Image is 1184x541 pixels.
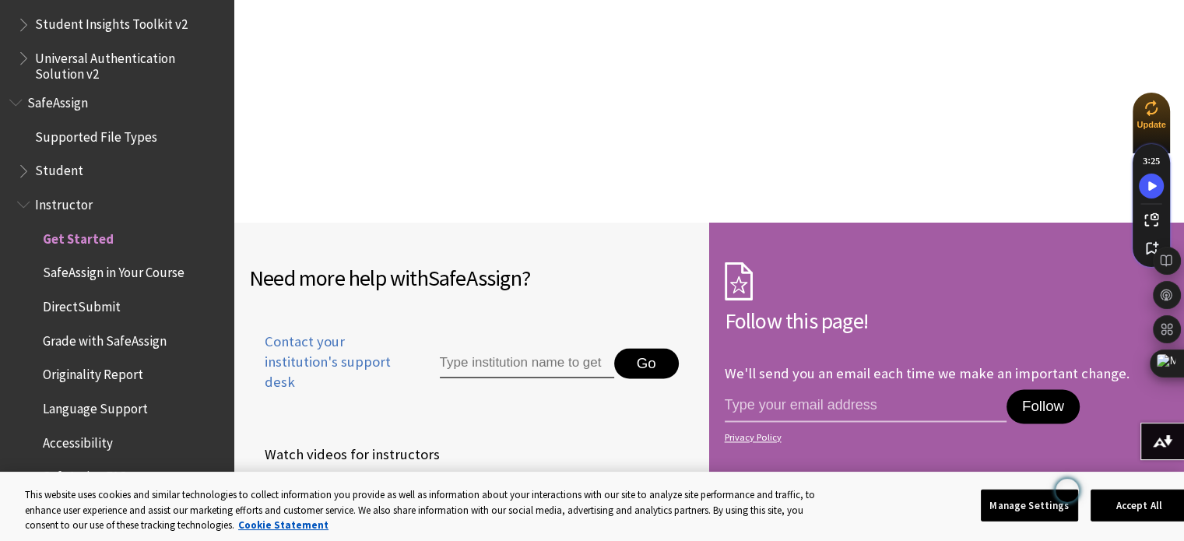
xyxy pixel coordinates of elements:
span: SafeAssign FAQs [43,464,133,485]
a: Privacy Policy [725,432,1165,443]
nav: Book outline for Blackboard SafeAssign [9,90,224,524]
button: Go [614,348,679,379]
a: Contact your institution's support desk [249,332,404,412]
span: SafeAssign [27,90,88,111]
span: Instructor [35,191,93,213]
a: More information about your privacy, opens in a new tab [238,518,328,532]
span: SafeAssign [428,264,522,292]
button: Manage Settings [981,489,1078,522]
input: email address [725,389,1007,422]
span: SafeAssign in Your Course [43,260,184,281]
h2: Follow this page! [725,304,1169,337]
a: Watch videos for instructors [249,443,443,466]
span: Accessibility [43,430,113,451]
h2: Need more help with ? [249,262,694,294]
span: Language Support [43,395,148,416]
span: Supported File Types [35,124,157,145]
img: Subscription Icon [725,262,753,300]
span: Get Started [43,226,114,247]
span: Grade with SafeAssign [43,328,167,349]
p: We'll send you an email each time we make an important change. [725,364,1130,382]
span: Student Insights Toolkit v2 [35,12,188,33]
span: Student [35,158,83,179]
span: Contact your institution's support desk [249,332,404,393]
button: Follow [1007,389,1080,423]
span: DirectSubmit [43,293,121,314]
span: Originality Report [43,362,143,383]
input: Type institution name to get support [440,348,614,379]
span: Watch videos for instructors [249,443,440,466]
div: This website uses cookies and similar technologies to collect information you provide as well as ... [25,487,829,533]
span: Universal Authentication Solution v2 [35,45,223,82]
